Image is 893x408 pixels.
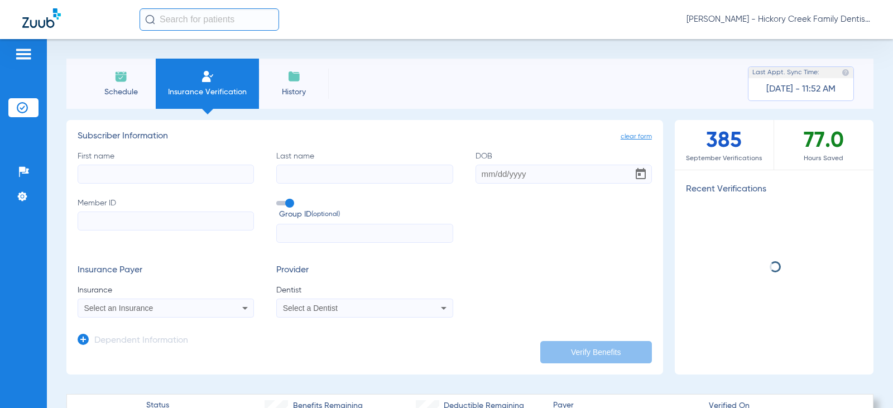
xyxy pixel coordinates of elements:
span: Schedule [94,87,147,98]
button: Verify Benefits [540,341,652,363]
input: Member ID [78,212,254,231]
span: Select an Insurance [84,304,153,313]
span: Select a Dentist [283,304,338,313]
label: Member ID [78,198,254,243]
img: Zuub Logo [22,8,61,28]
span: September Verifications [675,153,774,164]
span: Last Appt. Sync Time: [752,67,819,78]
img: Schedule [114,70,128,83]
h3: Provider [276,265,453,276]
h3: Insurance Payer [78,265,254,276]
span: Dentist [276,285,453,296]
label: First name [78,151,254,184]
div: 385 [675,120,774,170]
h3: Recent Verifications [675,184,873,195]
h3: Subscriber Information [78,131,652,142]
input: DOBOpen calendar [476,165,652,184]
label: DOB [476,151,652,184]
span: History [267,87,320,98]
img: History [287,70,301,83]
label: Last name [276,151,453,184]
span: [DATE] - 11:52 AM [766,84,836,95]
div: 77.0 [774,120,873,170]
img: Manual Insurance Verification [201,70,214,83]
img: hamburger-icon [15,47,32,61]
span: Hours Saved [774,153,873,164]
input: Search for patients [140,8,279,31]
input: Last name [276,165,453,184]
span: Group ID [279,209,453,220]
img: last sync help info [842,69,849,76]
span: clear form [621,131,652,142]
small: (optional) [311,209,340,220]
img: Search Icon [145,15,155,25]
h3: Dependent Information [94,335,188,347]
button: Open calendar [630,163,652,185]
input: First name [78,165,254,184]
span: [PERSON_NAME] - Hickory Creek Family Dentistry [686,14,871,25]
span: Insurance [78,285,254,296]
span: Insurance Verification [164,87,251,98]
